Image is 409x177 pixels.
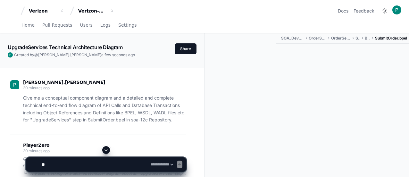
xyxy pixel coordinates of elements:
span: Settings [118,23,137,27]
span: Users [80,23,93,27]
div: Verizon-Clarify-Order-Management [78,8,106,14]
div: Verizon [29,8,56,14]
button: Verizon-Clarify-Order-Management [76,5,117,17]
span: Logs [100,23,111,27]
a: Settings [118,18,137,33]
img: ACg8ocLL3vXvdba5S5V7nChXuiKYjYAj5GQFF3QGVBb6etwgLiZA=s96-c [10,80,19,89]
a: Users [80,18,93,33]
span: BPEL [365,36,370,41]
app-text-character-animate: UpgradeServices Technical Architecture Diagram [8,44,123,50]
button: Verizon [26,5,67,17]
img: ACg8ocLL3vXvdba5S5V7nChXuiKYjYAj5GQFF3QGVBb6etwgLiZA=s96-c [392,5,401,14]
a: Home [21,18,35,33]
span: SOA [355,36,360,41]
span: Pull Requests [42,23,72,27]
p: Give me a conceptual component diagram and a detailed and complete technical end-to-end flow diag... [23,94,186,124]
span: SOA_Development [281,36,304,41]
iframe: Open customer support [388,156,406,173]
span: OrderServiceOS [331,36,350,41]
button: Feedback [354,8,374,14]
span: Created by [14,52,135,58]
span: OrderServices [309,36,326,41]
span: a few seconds ago [101,52,135,57]
a: Pull Requests [42,18,72,33]
span: PlayerZero [23,143,49,147]
span: SubmitOrder.bpel [375,36,407,41]
span: @ [34,52,38,57]
img: ACg8ocLL3vXvdba5S5V7nChXuiKYjYAj5GQFF3QGVBb6etwgLiZA=s96-c [8,52,13,58]
span: [PERSON_NAME].[PERSON_NAME] [23,80,105,85]
span: Home [21,23,35,27]
a: Docs [338,8,348,14]
button: Share [175,43,196,54]
a: Logs [100,18,111,33]
span: [PERSON_NAME].[PERSON_NAME] [38,52,101,57]
span: 30 minutes ago [23,85,50,90]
